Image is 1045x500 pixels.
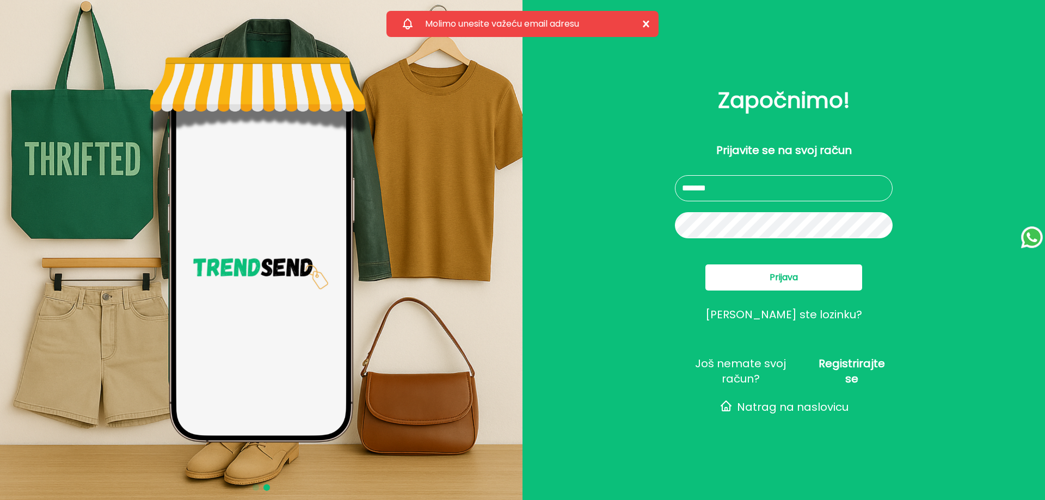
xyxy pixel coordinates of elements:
button: [PERSON_NAME] ste lozinku? [705,308,862,321]
p: Prijavite se na svoj račun [716,143,852,158]
button: Još nemate svoj račun?Registrirajte se [675,365,893,378]
span: Natrag na naslovicu [737,399,849,415]
h2: Započnimo! [540,84,1028,116]
button: Prijava [705,264,862,291]
span: Molimo unesite važeću email adresu [425,17,579,30]
button: Natrag na naslovicu [675,399,893,412]
span: Registrirajte se [810,356,893,386]
span: Prijava [770,271,798,284]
